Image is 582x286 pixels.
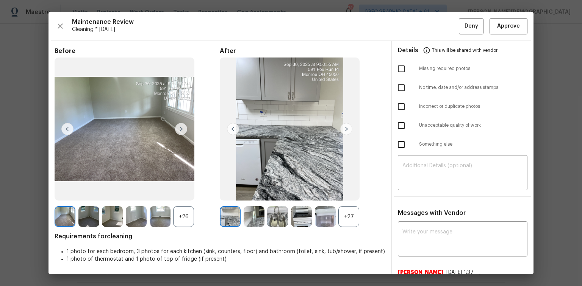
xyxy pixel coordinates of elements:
span: Something else [419,141,527,148]
img: left-chevron-button-url [227,123,239,135]
div: No time, date and/or address stamps [392,78,533,97]
span: Details [398,41,418,59]
span: Maintenance Review [72,18,459,26]
img: right-chevron-button-url [175,123,187,135]
li: 1 photo of thermostat and 1 photo of top of fridge (if present) [67,255,385,263]
img: left-chevron-button-url [61,123,74,135]
span: Approve [497,22,520,31]
span: No time, date and/or address stamps [419,84,527,91]
span: Unacceptable quality of work [419,122,527,129]
img: right-chevron-button-url [340,123,352,135]
button: Approve [490,18,527,34]
span: Messages with Vendor [398,210,466,216]
span: Incorrect or duplicate photos [419,103,527,110]
span: After [220,47,385,55]
button: Deny [459,18,483,34]
span: Requirements for cleaning [55,233,385,240]
span: Cleaning * [DATE] [72,26,459,33]
div: +27 [338,206,359,227]
div: Unacceptable quality of work [392,116,533,135]
span: Before [55,47,220,55]
span: [PERSON_NAME] [398,269,443,276]
div: +26 [173,206,194,227]
span: Missing required photos [419,65,527,72]
span: [DATE] 1:37 [446,270,474,275]
span: This will be shared with vendor [432,41,498,59]
div: Missing required photos [392,59,533,78]
div: Incorrect or duplicate photos [392,97,533,116]
span: Deny [465,22,478,31]
div: Something else [392,135,533,154]
li: 1 photo for each bedroom, 3 photos for each kitchen (sink, counters, floor) and bathroom (toilet,... [67,248,385,255]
